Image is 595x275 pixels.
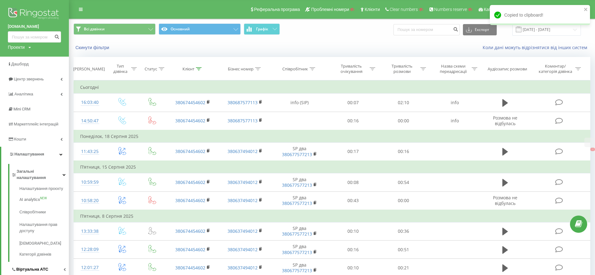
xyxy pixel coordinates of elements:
span: Категорії дзвінків [19,251,51,257]
td: П’ятниця, 8 Серпня 2025 [74,210,590,222]
td: 00:10 [328,222,378,240]
td: 00:36 [378,222,428,240]
td: 00:08 [328,173,378,191]
div: Коментар/категорія дзвінка [537,64,574,74]
td: 00:16 [378,142,428,161]
div: Статус [145,66,157,72]
span: Налаштування проєкту [19,186,63,192]
a: 380674454602 [175,118,205,124]
a: 380677577213 [282,151,312,157]
div: Проекти [8,44,25,50]
a: 380674454602 [175,197,205,203]
td: 00:51 [378,241,428,259]
div: Тип дзвінка [111,64,129,74]
a: Категорії дзвінків [19,250,69,257]
span: Кабінет [484,7,499,12]
a: 380637494012 [228,228,258,234]
button: close [584,7,588,13]
a: 380674454602 [175,265,205,271]
span: Дашборд [11,62,29,66]
div: Бізнес номер [228,66,254,72]
input: Пошук за номером [8,31,61,43]
div: Аудіозапис розмови [488,66,527,72]
div: Тривалість розмови [385,64,419,74]
a: 380677577213 [282,267,312,273]
span: Кошти [14,137,26,141]
span: Проблемні номери [311,7,349,12]
div: Copied to clipboard! [490,5,590,25]
button: Всі дзвінки [74,23,156,35]
span: Реферальна програма [254,7,300,12]
span: Співробітники [19,209,46,215]
img: Ringostat logo [8,6,61,22]
a: 380674454602 [175,247,205,252]
a: Коли дані можуть відрізнятися вiд інших систем [483,44,590,50]
div: 14:50:47 [80,115,100,127]
span: Маркетплейс інтеграцій [14,122,59,126]
td: 00:54 [378,173,428,191]
span: Розмова не відбулась [493,115,517,126]
div: 12:01:27 [80,262,100,274]
button: Графік [244,23,280,35]
input: Пошук за номером [393,24,460,35]
a: Налаштування [1,147,69,162]
a: 380637494012 [228,247,258,252]
td: 00:16 [328,112,378,130]
td: SP два [271,173,328,191]
span: Аналiтика [14,92,33,96]
div: 10:59:59 [80,176,100,188]
div: [PERSON_NAME] [73,66,105,72]
span: Налаштування прав доступу [19,222,66,234]
div: Співробітник [282,66,308,72]
a: [DEMOGRAPHIC_DATA] [19,237,69,250]
span: AI analytics [19,196,40,203]
td: 00:07 [328,94,378,112]
div: Тривалість очікування [335,64,368,74]
td: 00:00 [378,191,428,210]
button: Скинути фільтри [74,45,112,50]
a: 380687577113 [228,118,258,124]
td: SP два [271,241,328,259]
td: 00:00 [378,112,428,130]
td: info (SIP) [271,94,328,112]
td: Сьогодні [74,81,590,94]
button: Експорт [463,24,497,35]
td: 00:43 [328,191,378,210]
span: Клієнти [365,7,380,12]
a: 380677577213 [282,231,312,237]
div: 11:43:25 [80,145,100,158]
a: 380674454602 [175,179,205,185]
span: Графік [256,27,268,31]
a: AI analyticsNEW [19,193,69,206]
td: Понеділок, 18 Серпня 2025 [74,130,590,143]
td: SP два [271,191,328,210]
a: 380637494012 [228,179,258,185]
button: X [590,148,595,151]
td: SP два [271,142,328,161]
a: Налаштування проєкту [19,186,69,193]
td: 02:10 [378,94,428,112]
div: 10:58:20 [80,195,100,207]
div: 12:28:09 [80,243,100,256]
a: 380637494012 [228,148,258,154]
a: 380674454602 [175,99,205,105]
span: [DEMOGRAPHIC_DATA] [19,240,61,247]
a: 380677577213 [282,182,312,188]
a: Співробітники [19,206,69,218]
td: info [428,94,481,112]
td: info [428,112,481,130]
a: 380677577213 [282,200,312,206]
span: Numbers reserve [434,7,467,12]
a: 380637494012 [228,265,258,271]
td: 00:17 [328,142,378,161]
a: [DOMAIN_NAME] [8,23,61,30]
span: Віртуальна АТС [16,266,48,272]
a: 380687577113 [228,99,258,105]
span: Загальні налаштування [17,168,63,181]
button: Основний [159,23,241,35]
td: 00:16 [328,241,378,259]
div: Клієнт [182,66,194,72]
div: 13:33:38 [80,225,100,237]
td: П’ятниця, 15 Серпня 2025 [74,161,590,173]
span: Налаштування [14,152,44,156]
